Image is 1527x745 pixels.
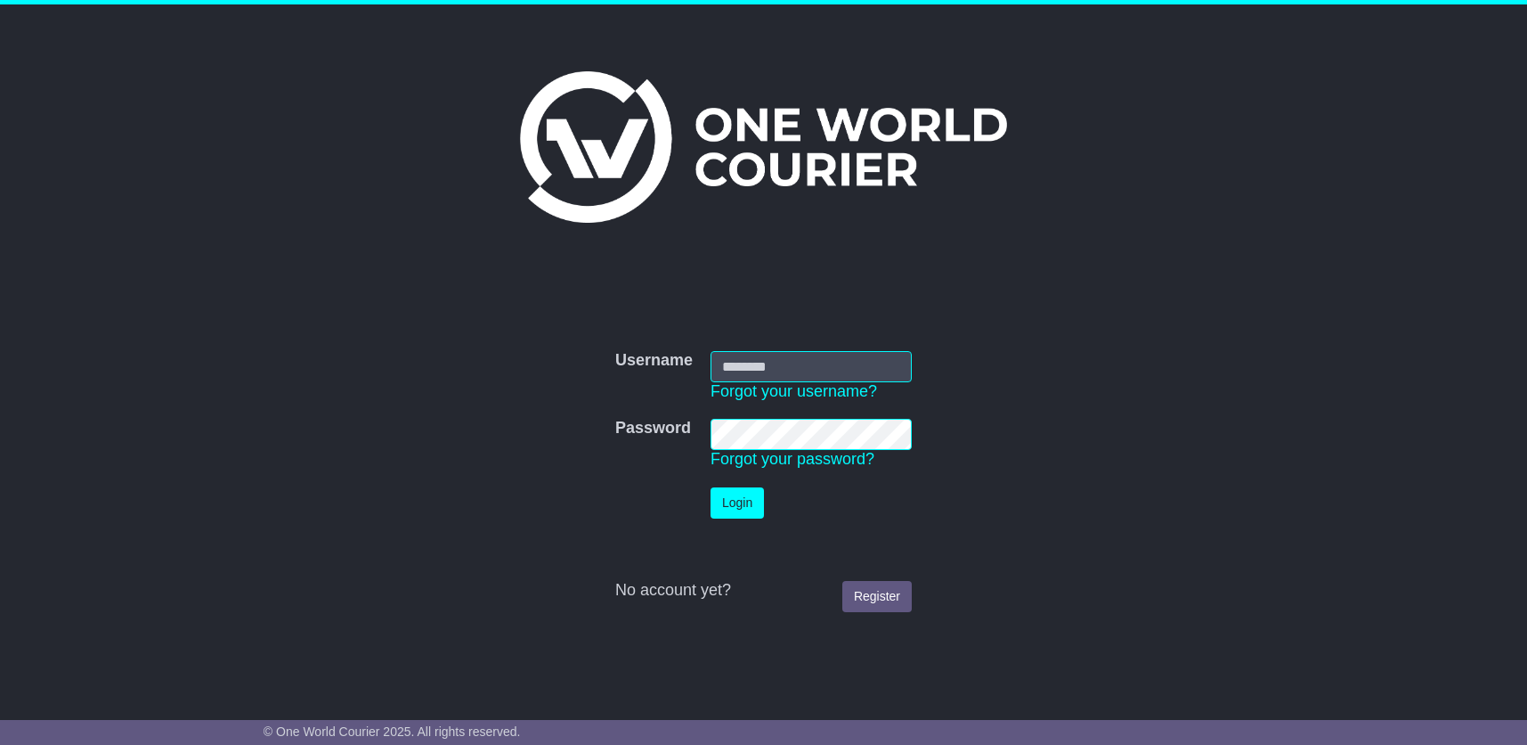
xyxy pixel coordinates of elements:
[615,351,693,371] label: Username
[264,725,521,739] span: © One World Courier 2025. All rights reserved.
[520,71,1006,223] img: One World
[711,487,764,519] button: Login
[711,450,874,468] a: Forgot your password?
[711,382,877,400] a: Forgot your username?
[615,419,691,438] label: Password
[615,581,912,601] div: No account yet?
[842,581,912,612] a: Register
